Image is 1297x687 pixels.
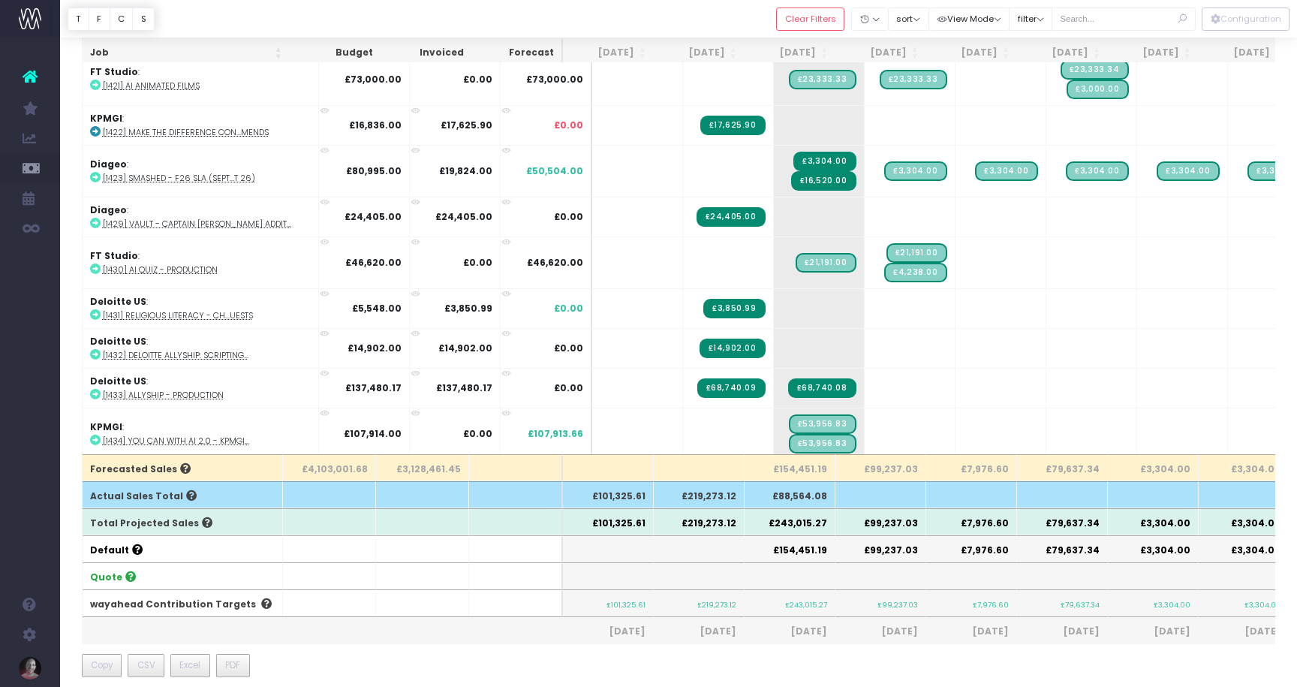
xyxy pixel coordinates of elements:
[376,454,469,481] th: £3,128,461.45
[225,658,240,672] span: PDF
[345,73,402,86] strong: £73,000.00
[90,375,146,387] strong: Deloitte US
[745,38,835,68] th: Sep 25: activate to sort column ascending
[439,164,492,177] strong: £19,824.00
[926,535,1017,562] th: £7,976.60
[83,237,319,288] td: :
[563,481,654,508] th: £101,325.61
[975,161,1037,181] span: Streamtime Draft Invoice: [1423] Smashed - F26 SLA (Sept 25 - Sept 26)
[554,342,583,355] span: £0.00
[1108,535,1199,562] th: £3,304.00
[700,116,766,135] span: Streamtime Invoice: 2248 – [1422] Make the Difference Concept Amends
[1199,454,1289,481] th: £3,304.00
[83,145,319,197] td: :
[90,158,127,170] strong: Diageo
[745,508,835,535] th: £243,015.27
[83,53,319,105] td: :
[1154,598,1190,610] small: £3,304.00
[697,378,766,398] span: Streamtime Invoice: 2250 – [1433] Allyship - Production
[793,152,856,171] span: Streamtime Invoice: 2256 – [1423] Smashed - F26 SLA (Sept 25 - Sept 26)
[1108,508,1199,535] th: £3,304.00
[90,295,146,308] strong: Deloitte US
[128,654,164,678] button: CSV
[463,73,492,86] strong: £0.00
[83,38,290,68] th: Job: activate to sort column ascending
[83,481,283,508] th: Actual Sales Total
[444,302,492,315] strong: £3,850.99
[90,335,146,348] strong: Deloitte US
[283,454,376,481] th: £4,103,001.68
[90,598,256,610] a: wayahead Contribution Targets
[1108,454,1199,481] th: £3,304.00
[137,658,155,672] span: CSV
[835,535,926,562] th: £99,237.03
[563,508,654,535] th: £101,325.61
[90,203,127,216] strong: Diageo
[745,535,835,562] th: £154,451.19
[570,625,645,638] span: [DATE]
[1108,38,1199,68] th: Jan 26: activate to sort column ascending
[527,256,583,270] span: £46,620.00
[654,38,745,68] th: Aug 25: activate to sort column ascending
[1061,60,1129,80] span: Streamtime Draft Invoice: [1421] AI animated films
[791,171,856,191] span: Streamtime Invoice: 2255 – [1423] Smashed - F26 SLA (Sept 25 - Sept 26)
[89,8,110,31] button: F
[835,508,926,535] th: £99,237.03
[697,207,766,227] span: Streamtime Invoice: 2246 – [1429] Vault - Captain Morgan addition
[1066,161,1128,181] span: Streamtime Draft Invoice: [1423] Smashed - F26 SLA (Sept 25 - Sept 26)
[745,454,835,481] th: £154,451.19
[345,210,402,223] strong: £24,405.00
[68,8,89,31] button: T
[290,38,381,68] th: Budget
[1206,625,1281,638] span: [DATE]
[1017,454,1108,481] th: £79,637.34
[83,328,319,368] td: :
[789,70,856,89] span: Streamtime Draft Invoice: [1421] AI animated films. NO PO
[934,625,1009,638] span: [DATE]
[703,299,765,318] span: Streamtime Invoice: 2247 – [1431] Religious Literacy - Change requests
[880,70,947,89] span: Streamtime Draft Invoice: [1421] AI animated films
[1202,8,1289,31] div: Vertical button group
[554,119,583,132] span: £0.00
[835,38,926,68] th: Oct 25: activate to sort column ascending
[973,598,1009,610] small: £7,976.60
[83,408,319,460] td: :
[103,80,200,92] abbr: [1421] AI animated films
[90,420,122,433] strong: KPMGI
[68,8,155,31] div: Vertical button group
[788,378,856,398] span: Streamtime Invoice: 2258 – [1433] Allyship - Production
[103,310,253,321] abbr: [1431] Religious Literacy - Change requests
[526,73,583,86] span: £73,000.00
[83,368,319,408] td: :
[554,210,583,224] span: £0.00
[884,161,946,181] span: Streamtime Draft Invoice: [1423] Smashed - F26 SLA (Sept 25 - Sept 26)
[83,562,283,589] th: Quote
[441,119,492,131] strong: £17,625.90
[179,658,200,672] span: Excel
[1244,598,1281,610] small: £3,304.00
[884,263,946,282] span: Streamtime Draft Invoice: [1430] AI Quiz - Production
[463,427,492,440] strong: £0.00
[789,434,856,453] span: Streamtime Draft Invoice: [1434] You can with AI 2.0 - KPMGI
[886,243,947,263] span: Streamtime Draft Invoice: [1430] AI Quiz - Production
[1157,161,1219,181] span: Streamtime Draft Invoice: [1423] Smashed - F26 SLA (Sept 25 - Sept 26)
[835,454,926,481] th: £99,237.03
[438,342,492,354] strong: £14,902.00
[776,8,844,31] button: Clear Filters
[90,249,138,262] strong: FT Studio
[345,256,402,269] strong: £46,620.00
[91,658,113,672] span: Copy
[103,127,269,138] abbr: [1422] Make the Difference Concept Amends
[436,381,492,394] strong: £137,480.17
[785,598,827,610] small: £243,015.27
[606,598,645,610] small: £101,325.61
[745,481,835,508] th: £88,564.08
[843,625,918,638] span: [DATE]
[1017,535,1108,562] th: £79,637.34
[349,119,402,131] strong: £16,836.00
[1115,625,1190,638] span: [DATE]
[1067,80,1128,99] span: Streamtime Draft Invoice: [1421] AI animated films
[352,302,402,315] strong: £5,548.00
[661,625,736,638] span: [DATE]
[1199,38,1289,68] th: Feb 26: activate to sort column ascending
